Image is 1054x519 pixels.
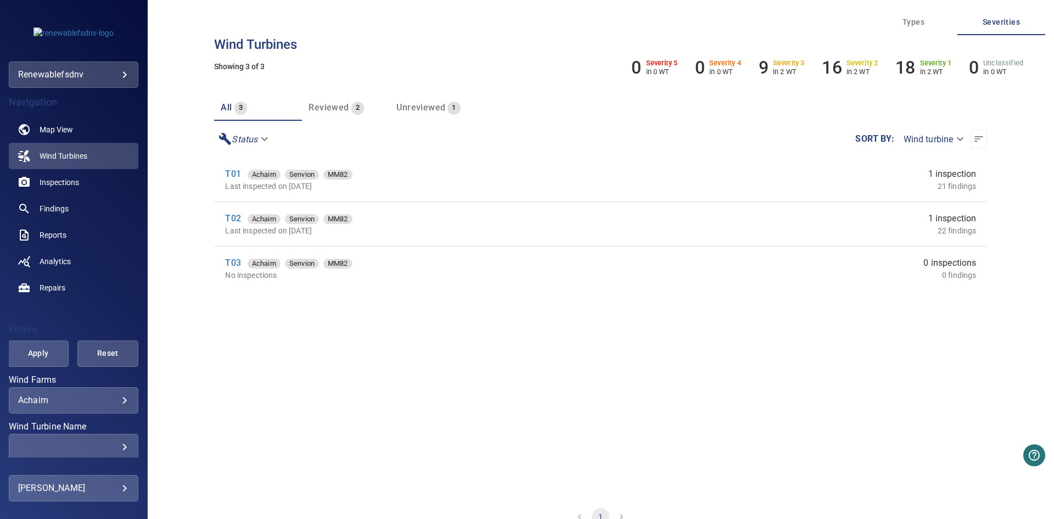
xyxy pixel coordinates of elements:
[923,256,976,270] span: 0 inspections
[9,169,138,196] a: inspections noActive
[248,214,281,225] span: Achairn
[91,347,125,360] span: Reset
[214,37,987,52] h3: Wind turbines
[285,259,319,269] div: Senvion
[323,214,352,225] span: MM82
[9,387,138,414] div: Wind Farms
[822,57,842,78] h6: 16
[9,324,138,335] h4: Filters
[9,196,138,222] a: findings noActive
[695,57,741,78] li: Severity 4
[248,258,281,269] span: Achairn
[631,57,677,78] li: Severity 5
[214,63,987,71] h5: Showing 3 of 3
[323,170,352,180] div: MM82
[695,57,705,78] h6: 0
[895,57,951,78] li: Severity 1
[285,214,319,224] div: Senvion
[18,66,129,83] div: renewablefsdnv
[40,150,87,161] span: Wind Turbines
[40,124,73,135] span: Map View
[9,434,138,460] div: Wind Turbine Name
[9,62,138,88] div: renewablefsdnv
[9,248,138,275] a: analytics noActive
[9,376,138,384] label: Wind Farms
[225,225,641,236] p: Last inspected on [DATE]
[18,479,129,497] div: [PERSON_NAME]
[285,258,319,269] span: Senvion
[40,282,65,293] span: Repairs
[40,203,69,214] span: Findings
[938,181,977,192] p: 21 findings
[225,258,240,268] a: T03
[248,170,281,180] div: Achairn
[938,225,977,236] p: 22 findings
[920,59,952,67] h6: Severity 1
[876,15,951,29] span: Types
[285,170,319,180] div: Senvion
[646,59,678,67] h6: Severity 5
[447,102,460,114] span: 1
[77,341,138,367] button: Reset
[234,102,247,114] span: 3
[8,341,69,367] button: Apply
[964,15,1039,29] span: Severities
[285,214,319,225] span: Senvion
[773,68,805,76] p: in 2 WT
[396,102,445,113] span: Unreviewed
[9,275,138,301] a: repairs noActive
[309,102,349,113] span: Reviewed
[846,68,878,76] p: in 2 WT
[9,97,138,108] h4: Navigation
[646,68,678,76] p: in 0 WT
[920,68,952,76] p: in 2 WT
[631,57,641,78] h6: 0
[351,102,364,114] span: 2
[248,169,281,180] span: Achairn
[323,258,352,269] span: MM82
[9,222,138,248] a: reports noActive
[225,169,240,179] a: T01
[232,134,257,144] em: Status
[983,68,1023,76] p: in 0 WT
[225,270,639,281] p: No inspections
[9,143,138,169] a: windturbines active
[846,59,878,67] h6: Severity 2
[323,259,352,269] div: MM82
[895,57,915,78] h6: 18
[709,59,741,67] h6: Severity 4
[822,57,878,78] li: Severity 2
[33,27,114,38] img: renewablefsdnv-logo
[323,214,352,224] div: MM82
[773,59,805,67] h6: Severity 3
[895,130,971,149] div: Wind turbine
[759,57,769,78] h6: 9
[248,214,281,224] div: Achairn
[9,422,138,431] label: Wind Turbine Name
[214,130,275,149] div: Status
[248,259,281,269] div: Achairn
[21,347,55,360] span: Apply
[971,130,987,149] button: Sort list from newest to oldest
[928,212,977,225] span: 1 inspection
[709,68,741,76] p: in 0 WT
[969,57,1023,78] li: Severity Unclassified
[18,395,129,405] div: Achairn
[323,169,352,180] span: MM82
[221,102,232,113] span: all
[40,256,71,267] span: Analytics
[969,57,979,78] h6: 0
[40,177,79,188] span: Inspections
[9,116,138,143] a: map noActive
[225,213,240,224] a: T02
[759,57,805,78] li: Severity 3
[285,169,319,180] span: Senvion
[928,168,977,181] span: 1 inspection
[40,230,66,241] span: Reports
[983,59,1023,67] h6: Unclassified
[225,181,641,192] p: Last inspected on [DATE]
[942,270,977,281] p: 0 findings
[855,135,894,143] label: Sort by :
